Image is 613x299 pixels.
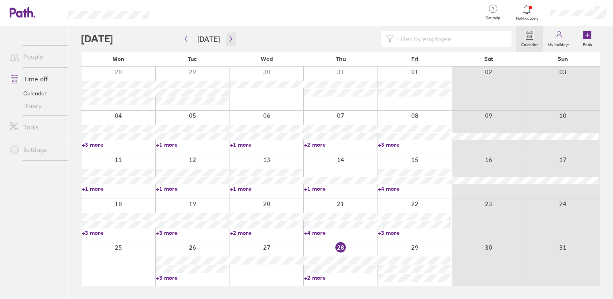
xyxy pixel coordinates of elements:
a: Calendar [3,87,68,100]
a: +4 more [378,185,451,192]
a: +3 more [82,141,155,148]
a: +1 more [230,185,303,192]
label: My holidays [543,40,574,47]
a: Time off [3,71,68,87]
a: Calendar [516,26,543,52]
a: Settings [3,141,68,158]
span: Mon [112,56,124,62]
span: Sun [558,56,568,62]
span: Get help [480,16,506,20]
a: Book [574,26,600,52]
span: Sat [484,56,493,62]
a: +1 more [156,185,229,192]
input: Filter by employee [394,31,507,46]
a: +3 more [82,229,155,236]
span: Notifications [514,16,540,21]
label: Book [578,40,597,47]
label: Calendar [516,40,543,47]
a: Notifications [514,4,540,21]
a: +2 more [230,229,303,236]
a: +4 more [304,229,378,236]
a: +1 more [82,185,155,192]
a: +2 more [304,141,378,148]
span: Thu [336,56,346,62]
a: +1 more [156,141,229,148]
a: My holidays [543,26,574,52]
a: Tools [3,119,68,135]
a: +1 more [230,141,303,148]
span: Tue [188,56,197,62]
a: +1 more [304,185,378,192]
a: +3 more [156,274,229,281]
a: +3 more [378,141,451,148]
span: Wed [261,56,273,62]
button: [DATE] [191,32,226,46]
a: +3 more [378,229,451,236]
a: +2 more [304,274,378,281]
span: Fri [411,56,418,62]
a: History [3,100,68,113]
a: People [3,48,68,65]
a: +3 more [156,229,229,236]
